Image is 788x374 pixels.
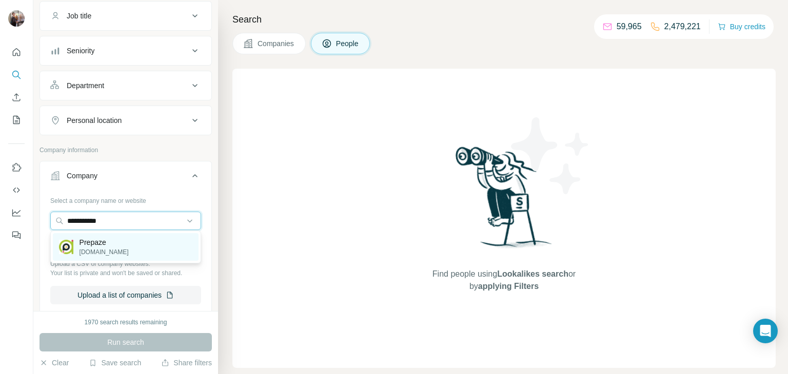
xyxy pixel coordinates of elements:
div: 1970 search results remaining [85,318,167,327]
button: Use Surfe API [8,181,25,199]
img: Surfe Illustration - Woman searching with binoculars [451,144,558,258]
button: Company [40,163,211,192]
span: Lookalikes search [497,269,568,278]
p: Upload a CSV of company websites. [50,259,201,268]
button: Share filters [161,358,212,368]
button: Use Surfe on LinkedIn [8,158,25,177]
button: Buy credits [718,19,765,34]
img: Prepaze [59,240,73,254]
p: 2,479,221 [664,20,701,33]
div: Job title [67,11,91,21]
img: Avatar [8,10,25,27]
button: Job title [40,4,211,28]
p: Company information [40,146,212,155]
div: Seniority [67,46,94,56]
h4: Search [232,12,776,27]
div: Department [67,80,104,91]
p: 59,965 [617,20,642,33]
div: Open Intercom Messenger [753,319,778,343]
button: Save search [89,358,141,368]
button: Department [40,73,211,98]
button: Personal location [40,108,211,133]
button: Upload a list of companies [50,286,201,304]
p: [DOMAIN_NAME] [80,247,129,257]
div: Select a company name or website [50,192,201,205]
button: Quick start [8,43,25,61]
button: Seniority [40,38,211,63]
p: Prepaze [80,237,129,247]
span: Companies [258,38,295,49]
button: My lists [8,111,25,129]
button: Feedback [8,226,25,244]
button: Clear [40,358,69,368]
div: Personal location [67,115,122,126]
button: Enrich CSV [8,88,25,107]
button: Search [8,66,25,84]
span: People [336,38,360,49]
span: Find people using or by [422,268,586,293]
span: applying Filters [478,282,539,290]
button: Dashboard [8,203,25,222]
div: Company [67,171,97,181]
p: Your list is private and won't be saved or shared. [50,268,201,278]
img: Surfe Illustration - Stars [504,110,597,202]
